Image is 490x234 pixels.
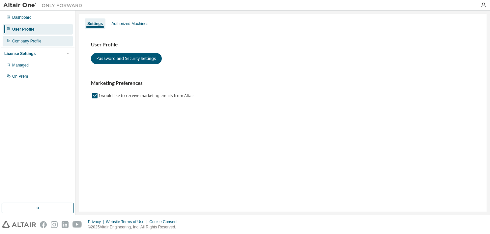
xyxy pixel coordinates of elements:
h3: Marketing Preferences [91,80,475,87]
div: Managed [12,63,29,68]
div: Website Terms of Use [106,219,149,224]
div: Dashboard [12,15,32,20]
div: Company Profile [12,39,42,44]
img: instagram.svg [51,221,58,228]
div: Privacy [88,219,106,224]
div: License Settings [4,51,36,56]
img: Altair One [3,2,86,9]
div: Cookie Consent [149,219,181,224]
img: facebook.svg [40,221,47,228]
button: Password and Security Settings [91,53,162,64]
div: Settings [87,21,103,26]
div: User Profile [12,27,34,32]
img: youtube.svg [72,221,82,228]
div: On Prem [12,74,28,79]
h3: User Profile [91,41,475,48]
img: altair_logo.svg [2,221,36,228]
div: Authorized Machines [111,21,148,26]
img: linkedin.svg [62,221,69,228]
p: © 2025 Altair Engineering, Inc. All Rights Reserved. [88,224,182,230]
label: I would like to receive marketing emails from Altair [99,92,195,100]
